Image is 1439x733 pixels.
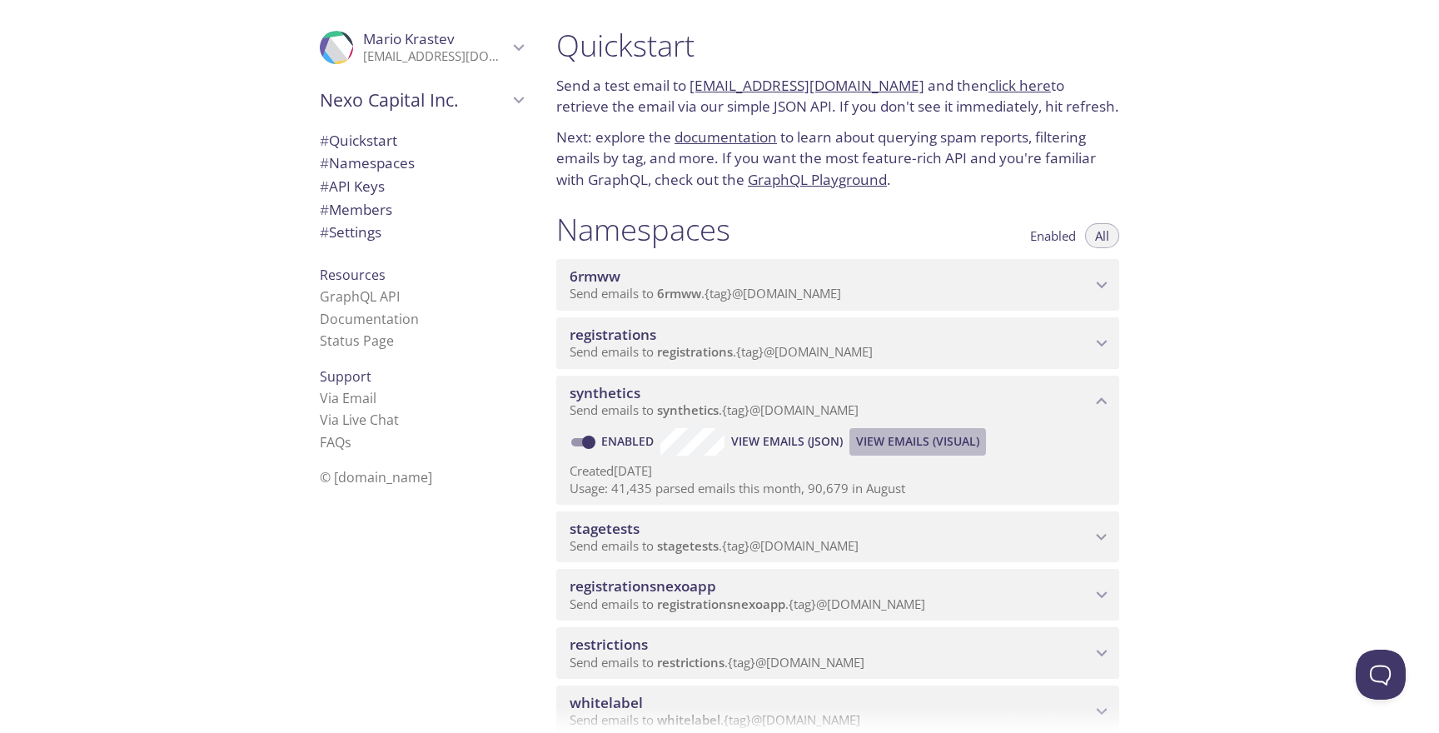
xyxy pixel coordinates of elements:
[306,175,536,198] div: API Keys
[320,222,329,242] span: #
[570,285,841,302] span: Send emails to . {tag} @[DOMAIN_NAME]
[306,78,536,122] div: Nexo Capital Inc.
[556,511,1119,563] div: stagetests namespace
[675,127,777,147] a: documentation
[556,376,1119,427] div: synthetics namespace
[320,88,508,112] span: Nexo Capital Inc.
[570,635,648,654] span: restrictions
[570,480,1106,497] p: Usage: 41,435 parsed emails this month, 90,679 in August
[856,431,979,451] span: View Emails (Visual)
[657,537,719,554] span: stagetests
[657,343,733,360] span: registrations
[556,627,1119,679] div: restrictions namespace
[570,576,716,596] span: registrationsnexoapp
[570,267,620,286] span: 6rmww
[988,76,1051,95] a: click here
[320,177,385,196] span: API Keys
[556,27,1119,64] h1: Quickstart
[306,198,536,222] div: Members
[748,170,887,189] a: GraphQL Playground
[320,411,399,429] a: Via Live Chat
[657,285,701,302] span: 6rmww
[320,222,381,242] span: Settings
[306,129,536,152] div: Quickstart
[320,200,329,219] span: #
[570,462,1106,480] p: Created [DATE]
[320,367,371,386] span: Support
[724,428,849,455] button: View Emails (JSON)
[1020,223,1086,248] button: Enabled
[556,259,1119,311] div: 6rmww namespace
[570,519,640,538] span: stagetests
[570,325,656,344] span: registrations
[556,317,1119,369] div: registrations namespace
[556,211,730,248] h1: Namespaces
[306,152,536,175] div: Namespaces
[556,569,1119,621] div: registrationsnexoapp namespace
[320,310,419,328] a: Documentation
[363,29,455,48] span: Mario Krastev
[570,693,643,712] span: whitelabel
[320,287,400,306] a: GraphQL API
[363,48,508,65] p: [EMAIL_ADDRESS][DOMAIN_NAME]
[320,177,329,196] span: #
[599,433,660,449] a: Enabled
[570,383,640,402] span: synthetics
[320,153,415,172] span: Namespaces
[320,266,386,284] span: Resources
[1356,650,1406,700] iframe: Help Scout Beacon - Open
[320,131,329,150] span: #
[306,221,536,244] div: Team Settings
[570,401,859,418] span: Send emails to . {tag} @[DOMAIN_NAME]
[570,343,873,360] span: Send emails to . {tag} @[DOMAIN_NAME]
[570,537,859,554] span: Send emails to . {tag} @[DOMAIN_NAME]
[1085,223,1119,248] button: All
[320,131,397,150] span: Quickstart
[556,127,1119,191] p: Next: explore the to learn about querying spam reports, filtering emails by tag, and more. If you...
[320,153,329,172] span: #
[306,20,536,75] div: Mario Krastev
[345,433,351,451] span: s
[731,431,843,451] span: View Emails (JSON)
[320,389,376,407] a: Via Email
[849,428,986,455] button: View Emails (Visual)
[570,596,925,612] span: Send emails to . {tag} @[DOMAIN_NAME]
[320,433,351,451] a: FAQ
[556,75,1119,117] p: Send a test email to and then to retrieve the email via our simple JSON API. If you don't see it ...
[657,401,719,418] span: synthetics
[657,654,724,671] span: restrictions
[320,332,394,350] a: Status Page
[657,596,785,612] span: registrationsnexoapp
[320,200,392,219] span: Members
[320,468,432,486] span: © [DOMAIN_NAME]
[570,654,864,671] span: Send emails to . {tag} @[DOMAIN_NAME]
[690,76,924,95] a: [EMAIL_ADDRESS][DOMAIN_NAME]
